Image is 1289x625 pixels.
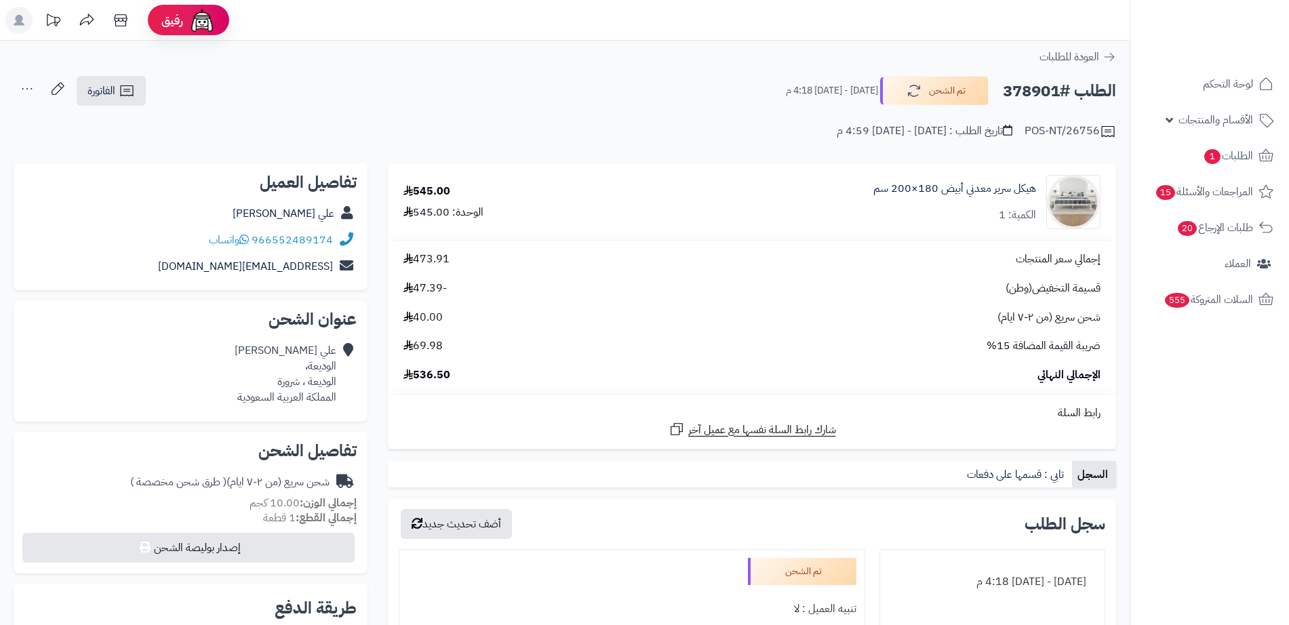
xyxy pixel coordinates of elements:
[987,338,1100,354] span: ضريبة القيمة المضافة 15%
[275,600,357,616] h2: طريقة الدفع
[1138,247,1281,280] a: العملاء
[1138,211,1281,244] a: طلبات الإرجاع20
[209,232,249,248] a: واتساب
[1204,148,1221,165] span: 1
[263,510,357,526] small: 1 قطعة
[403,184,450,199] div: 545.00
[688,422,836,438] span: شارك رابط السلة نفسها مع عميل آخر
[189,7,216,34] img: ai-face.png
[1138,283,1281,316] a: السلات المتروكة555
[1003,77,1116,105] h2: الطلب #378901
[1138,176,1281,208] a: المراجعات والأسئلة15
[1037,367,1100,383] span: الإجمالي النهائي
[408,596,856,622] div: تنبيه العميل : لا
[1164,290,1253,309] span: السلات المتروكة
[77,76,146,106] a: الفاتورة
[880,77,989,105] button: تم الشحن
[401,509,512,539] button: أضف تحديث جديد
[748,558,856,585] div: تم الشحن
[1016,251,1100,267] span: إجمالي سعر المنتجات
[403,251,450,267] span: 473.91
[24,443,357,459] h2: تفاصيل الشحن
[1025,516,1105,532] h3: سجل الطلب
[403,338,443,354] span: 69.98
[158,258,333,275] a: [EMAIL_ADDRESS][DOMAIN_NAME]
[873,181,1036,197] a: هيكل سرير معدني أبيض 180×200 سم
[837,123,1012,139] div: تاريخ الطلب : [DATE] - [DATE] 4:59 م
[87,83,115,99] span: الفاتورة
[296,510,357,526] strong: إجمالي القطع:
[888,569,1096,595] div: [DATE] - [DATE] 4:18 م
[250,495,357,511] small: 10.00 كجم
[1155,182,1253,201] span: المراجعات والأسئلة
[403,310,443,325] span: 40.00
[999,207,1036,223] div: الكمية: 1
[161,12,183,28] span: رفيق
[235,343,336,405] div: علي [PERSON_NAME] الوديعة، الوديعة ، شرورة المملكة العربية السعودية
[22,533,355,563] button: إصدار بوليصة الشحن
[1039,49,1099,65] span: العودة للطلبات
[1177,220,1197,237] span: 20
[403,367,450,383] span: 536.50
[669,421,836,438] a: شارك رابط السلة نفسها مع عميل آخر
[1203,146,1253,165] span: الطلبات
[233,205,334,222] a: علي [PERSON_NAME]
[1197,10,1276,39] img: logo-2.png
[393,405,1111,421] div: رابط السلة
[1072,461,1116,488] a: السجل
[1176,218,1253,237] span: طلبات الإرجاع
[300,495,357,511] strong: إجمالي الوزن:
[1138,68,1281,100] a: لوحة التحكم
[1138,140,1281,172] a: الطلبات1
[24,311,357,327] h2: عنوان الشحن
[961,461,1072,488] a: تابي : قسمها على دفعات
[1025,123,1116,140] div: POS-NT/26756
[24,174,357,190] h2: تفاصيل العميل
[1225,254,1251,273] span: العملاء
[1155,184,1176,201] span: 15
[1039,49,1116,65] a: العودة للطلبات
[997,310,1100,325] span: شحن سريع (من ٢-٧ ايام)
[1047,175,1100,229] img: 1755517459-110101050032-90x90.jpg
[1164,292,1190,308] span: 555
[403,281,447,296] span: -47.39
[36,7,70,37] a: تحديثات المنصة
[252,232,333,248] a: 966552489174
[786,84,878,98] small: [DATE] - [DATE] 4:18 م
[1203,75,1253,94] span: لوحة التحكم
[130,474,226,490] span: ( طرق شحن مخصصة )
[1178,110,1253,129] span: الأقسام والمنتجات
[130,475,330,490] div: شحن سريع (من ٢-٧ ايام)
[1006,281,1100,296] span: قسيمة التخفيض(وطن)
[403,205,483,220] div: الوحدة: 545.00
